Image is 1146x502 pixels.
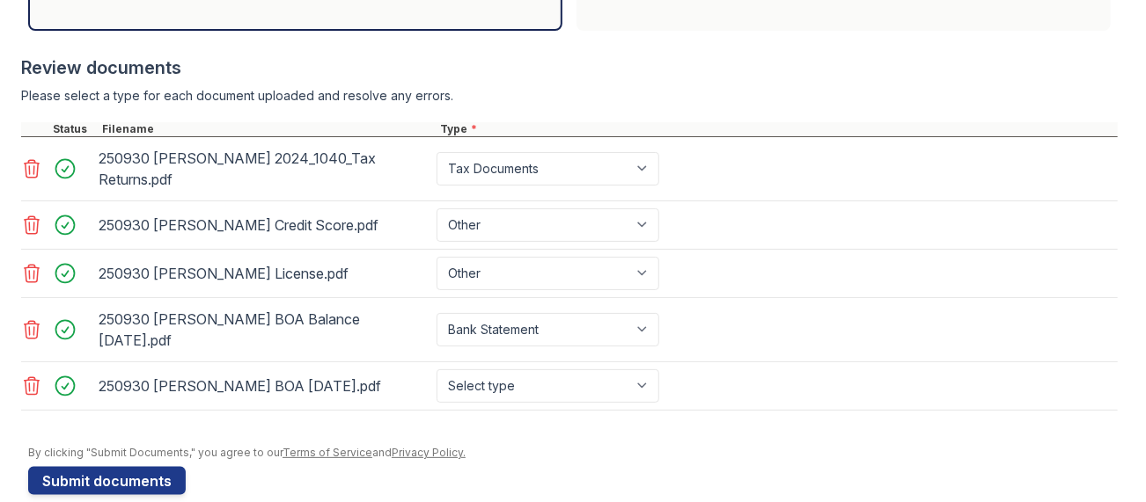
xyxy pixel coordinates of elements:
[21,87,1118,105] div: Please select a type for each document uploaded and resolve any errors.
[49,122,99,136] div: Status
[28,467,186,495] button: Submit documents
[99,259,430,287] div: 250930 [PERSON_NAME] License.pdf
[392,446,466,459] a: Privacy Policy.
[99,211,430,239] div: 250930 [PERSON_NAME] Credit Score.pdf
[99,122,437,136] div: Filename
[283,446,372,459] a: Terms of Service
[437,122,1118,136] div: Type
[99,305,430,354] div: 250930 [PERSON_NAME] BOA Balance [DATE].pdf
[99,372,430,400] div: 250930 [PERSON_NAME] BOA [DATE].pdf
[21,55,1118,80] div: Review documents
[99,144,430,193] div: 250930 [PERSON_NAME] 2024_1040_Tax Returns.pdf
[28,446,1118,460] div: By clicking "Submit Documents," you agree to our and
